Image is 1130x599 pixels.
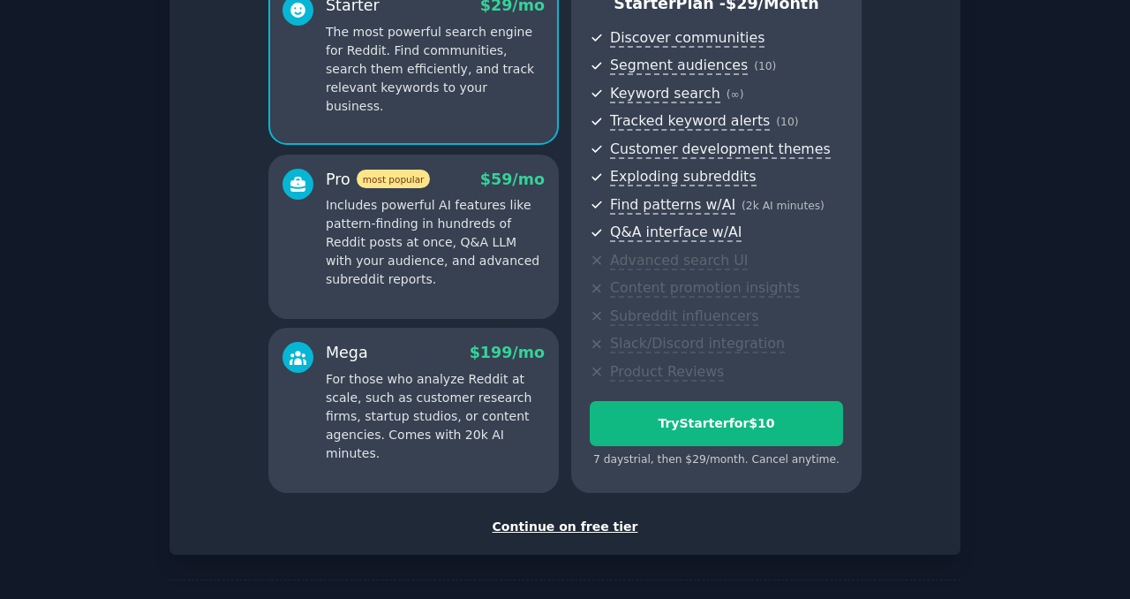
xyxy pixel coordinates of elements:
span: $ 199 /mo [470,344,545,361]
span: Discover communities [610,29,765,48]
span: Exploding subreddits [610,168,756,186]
div: Try Starter for $10 [591,414,842,433]
span: ( 10 ) [754,60,776,72]
button: TryStarterfor$10 [590,401,843,446]
p: The most powerful search engine for Reddit. Find communities, search them efficiently, and track ... [326,23,545,116]
span: Product Reviews [610,363,724,382]
span: ( 2k AI minutes ) [742,200,825,212]
div: 7 days trial, then $ 29 /month . Cancel anytime. [590,452,843,468]
span: Subreddit influencers [610,307,758,326]
span: Slack/Discord integration [610,335,785,353]
span: $ 59 /mo [480,171,545,188]
span: Keyword search [610,85,720,103]
span: Segment audiences [610,57,748,75]
div: Continue on free tier [188,518,942,536]
div: Pro [326,169,430,191]
span: most popular [357,170,431,188]
span: ( 10 ) [776,116,798,128]
span: Q&A interface w/AI [610,224,742,242]
span: ( ∞ ) [727,88,744,101]
span: Advanced search UI [610,252,748,270]
p: Includes powerful AI features like pattern-finding in hundreds of Reddit posts at once, Q&A LLM w... [326,196,545,289]
span: Content promotion insights [610,279,800,298]
span: Find patterns w/AI [610,196,735,215]
span: Customer development themes [610,140,831,159]
p: For those who analyze Reddit at scale, such as customer research firms, startup studios, or conte... [326,370,545,463]
span: Tracked keyword alerts [610,112,770,131]
div: Mega [326,342,368,364]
